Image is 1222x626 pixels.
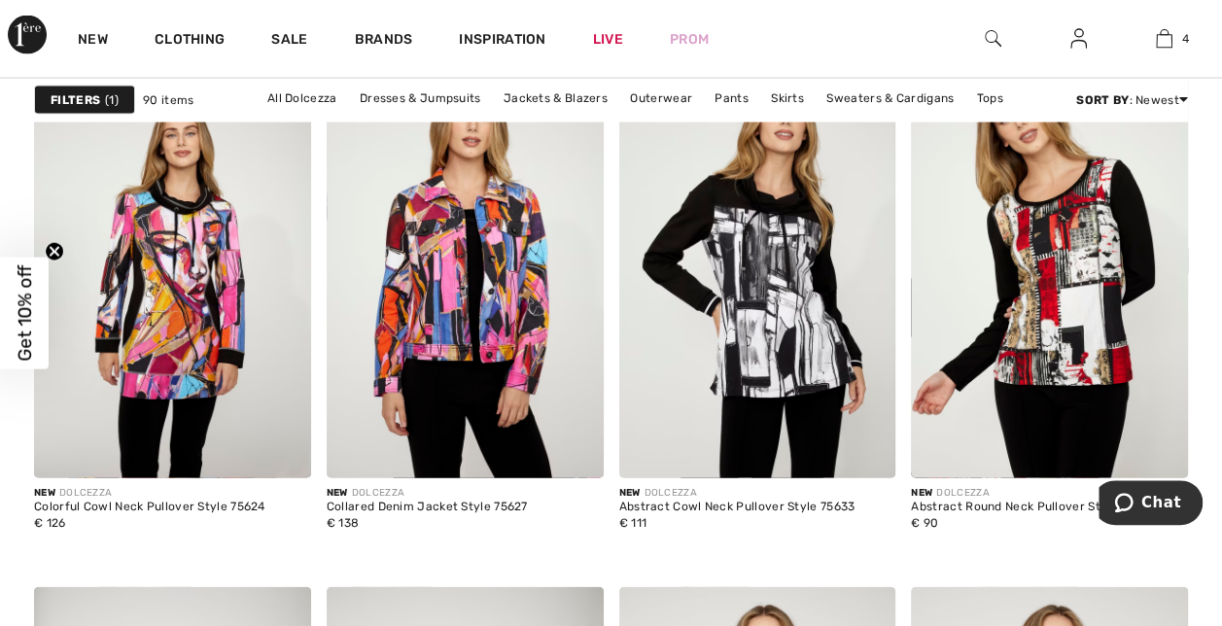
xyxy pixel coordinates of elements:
[619,486,855,501] div: DOLCEZZA
[34,516,66,530] span: € 126
[34,501,265,514] div: Colorful Cowl Neck Pullover Style 75624
[1122,27,1205,51] a: 4
[14,265,36,362] span: Get 10% off
[155,31,225,52] a: Clothing
[34,487,55,499] span: New
[911,501,1156,514] div: Abstract Round Neck Pullover Style 75640
[105,91,119,109] span: 1
[911,487,932,499] span: New
[705,86,758,111] a: Pants
[1156,27,1172,51] img: My Bag
[459,31,545,52] span: Inspiration
[911,516,938,530] span: € 90
[327,63,604,478] img: Collared Denim Jacket Style 75627. As sample
[51,91,100,109] strong: Filters
[350,86,491,111] a: Dresses & Jumpsuits
[619,501,855,514] div: Abstract Cowl Neck Pullover Style 75633
[985,27,1001,51] img: search the website
[967,86,1013,111] a: Tops
[911,486,1156,501] div: DOLCEZZA
[911,63,1188,478] img: Abstract Round Neck Pullover Style 75640. As sample
[1070,27,1087,51] img: My Info
[619,63,896,478] img: Abstract Cowl Neck Pullover Style 75633. As sample
[817,86,963,111] a: Sweaters & Cardigans
[271,31,307,52] a: Sale
[327,487,348,499] span: New
[1076,93,1129,107] strong: Sort By
[258,86,347,111] a: All Dolcezza
[619,487,641,499] span: New
[355,31,413,52] a: Brands
[78,31,108,52] a: New
[761,86,814,111] a: Skirts
[670,29,709,50] a: Prom
[1182,30,1189,48] span: 4
[327,516,360,530] span: € 138
[8,16,47,54] img: 1ère Avenue
[1076,91,1188,109] div: : Newest
[1055,27,1102,52] a: Sign In
[494,86,617,111] a: Jackets & Blazers
[34,486,265,501] div: DOLCEZZA
[45,242,64,261] button: Close teaser
[593,29,623,50] a: Live
[620,86,702,111] a: Outerwear
[1099,480,1203,529] iframe: Opens a widget where you can chat to one of our agents
[34,63,311,478] img: Colorful Cowl Neck Pullover Style 75624. As sample
[619,516,647,530] span: € 111
[327,501,528,514] div: Collared Denim Jacket Style 75627
[327,486,528,501] div: DOLCEZZA
[143,91,193,109] span: 90 items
